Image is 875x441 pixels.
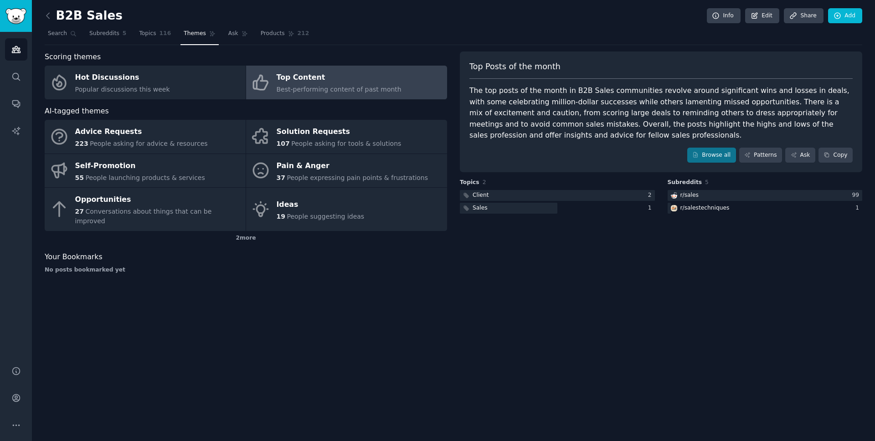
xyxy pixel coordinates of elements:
div: Client [473,191,489,200]
span: 5 [705,179,709,185]
div: The top posts of the month in B2B Sales communities revolve around significant wins and losses in... [469,85,853,141]
a: Browse all [687,148,736,163]
span: 55 [75,174,84,181]
div: 1 [855,204,862,212]
a: Patterns [739,148,782,163]
a: Share [784,8,823,24]
span: 223 [75,140,88,147]
span: People suggesting ideas [287,213,364,220]
span: Best-performing content of past month [277,86,401,93]
a: Client2 [460,190,655,201]
span: People expressing pain points & frustrations [287,174,428,181]
a: Products212 [257,26,312,45]
span: 5 [123,30,127,38]
span: People asking for tools & solutions [291,140,401,147]
img: salestechniques [671,205,677,211]
div: r/ salestechniques [680,204,730,212]
a: Themes [180,26,219,45]
a: Edit [745,8,779,24]
span: People launching products & services [85,174,205,181]
span: Conversations about things that can be improved [75,208,212,225]
a: Ask [225,26,251,45]
div: Pain & Anger [277,159,428,173]
div: r/ sales [680,191,699,200]
span: Search [48,30,67,38]
span: 19 [277,213,285,220]
div: 2 more [45,231,447,246]
a: salestechniquesr/salestechniques1 [668,203,863,214]
span: Scoring themes [45,51,101,63]
a: Top ContentBest-performing content of past month [246,66,447,99]
h2: B2B Sales [45,9,123,23]
a: Search [45,26,80,45]
a: Self-Promotion55People launching products & services [45,154,246,188]
a: Topics116 [136,26,174,45]
a: Advice Requests223People asking for advice & resources [45,120,246,154]
a: Info [707,8,741,24]
a: Solution Requests107People asking for tools & solutions [246,120,447,154]
div: 1 [648,204,655,212]
span: Themes [184,30,206,38]
div: 99 [852,191,862,200]
a: salesr/sales99 [668,190,863,201]
span: People asking for advice & resources [90,140,207,147]
a: Sales1 [460,203,655,214]
span: 212 [298,30,309,38]
a: Subreddits5 [86,26,129,45]
a: Hot DiscussionsPopular discussions this week [45,66,246,99]
div: Ideas [277,197,365,212]
span: 107 [277,140,290,147]
div: No posts bookmarked yet [45,266,447,274]
span: Topics [460,179,479,187]
div: Sales [473,204,488,212]
div: Hot Discussions [75,71,170,85]
span: 27 [75,208,84,215]
div: 2 [648,191,655,200]
span: AI-tagged themes [45,106,109,117]
span: Topics [139,30,156,38]
a: Pain & Anger37People expressing pain points & frustrations [246,154,447,188]
div: Self-Promotion [75,159,205,173]
span: Ask [228,30,238,38]
a: Ideas19People suggesting ideas [246,188,447,231]
span: 37 [277,174,285,181]
img: sales [671,192,677,199]
span: 2 [483,179,486,185]
a: Ask [785,148,815,163]
div: Solution Requests [277,125,401,139]
a: Opportunities27Conversations about things that can be improved [45,188,246,231]
div: Advice Requests [75,125,208,139]
span: Top Posts of the month [469,61,561,72]
div: Opportunities [75,193,241,207]
div: Top Content [277,71,401,85]
span: Subreddits [668,179,702,187]
button: Copy [818,148,853,163]
img: GummySearch logo [5,8,26,24]
a: Add [828,8,862,24]
span: Your Bookmarks [45,251,103,263]
span: 116 [160,30,171,38]
span: Popular discussions this week [75,86,170,93]
span: Products [261,30,285,38]
span: Subreddits [89,30,119,38]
